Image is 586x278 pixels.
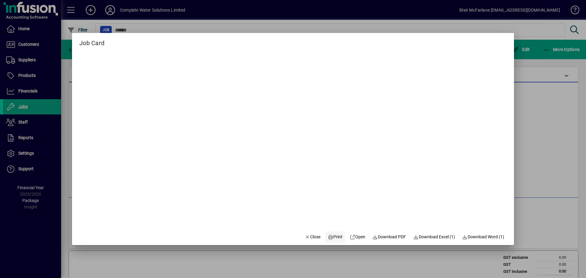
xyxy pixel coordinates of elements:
[370,232,409,243] a: Download PDF
[72,33,112,48] h2: Job Card
[305,234,321,240] span: Close
[411,232,458,243] button: Download Excel (1)
[328,234,342,240] span: Print
[462,234,505,240] span: Download Word (1)
[413,234,455,240] span: Download Excel (1)
[347,232,368,243] a: Open
[460,232,507,243] button: Download Word (1)
[350,234,365,240] span: Open
[373,234,406,240] span: Download PDF
[325,232,345,243] button: Print
[302,232,323,243] button: Close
